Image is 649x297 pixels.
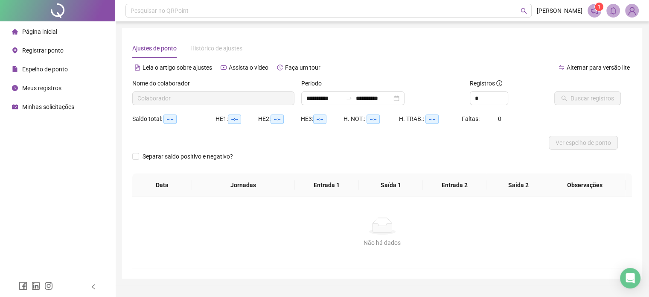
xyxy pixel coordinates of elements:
div: Open Intercom Messenger [620,268,640,288]
span: [PERSON_NAME] [537,6,582,15]
span: 1 [598,4,601,10]
span: Observações [551,180,619,190]
span: notification [591,7,598,15]
span: schedule [12,104,18,110]
span: file-text [134,65,140,71]
span: Registros [470,79,502,88]
th: Saída 1 [359,173,423,197]
span: file [12,66,18,72]
th: Entrada 2 [423,173,487,197]
span: --:-- [228,115,241,124]
span: Registrar ponto [22,47,64,54]
div: HE 1: [215,114,258,124]
span: bell [609,7,617,15]
span: Faça um tour [285,64,320,71]
span: --:-- [313,115,326,124]
span: swap [559,65,565,71]
span: Meus registros [22,85,61,91]
span: Histórico de ajustes [190,45,242,52]
span: 0 [498,115,501,122]
span: home [12,29,18,35]
span: Alternar para versão lite [567,64,630,71]
span: history [277,65,283,71]
th: Entrada 1 [295,173,359,197]
span: linkedin [32,282,40,290]
span: search [521,8,527,14]
span: Assista o vídeo [229,64,268,71]
th: Saída 2 [486,173,550,197]
span: Página inicial [22,28,57,35]
span: to [346,95,352,102]
span: Espelho de ponto [22,66,68,73]
label: Período [301,79,327,88]
div: H. TRAB.: [399,114,461,124]
sup: 1 [595,3,603,11]
span: youtube [221,65,227,71]
span: Separar saldo positivo e negativo? [139,152,236,161]
th: Jornadas [192,173,295,197]
th: Observações [544,173,626,197]
span: swap-right [346,95,352,102]
span: instagram [44,282,53,290]
span: Faltas: [462,115,481,122]
span: --:-- [271,115,284,124]
div: HE 2: [258,114,301,124]
span: Ajustes de ponto [132,45,177,52]
div: HE 3: [301,114,343,124]
span: facebook [19,282,27,290]
th: Data [132,173,192,197]
button: Ver espelho de ponto [549,136,618,150]
button: Buscar registros [554,91,621,105]
span: info-circle [496,80,502,86]
div: Saldo total: [132,114,215,124]
span: left [90,284,96,290]
span: --:-- [367,115,380,124]
span: --:-- [425,115,439,124]
span: environment [12,47,18,53]
label: Nome do colaborador [132,79,195,88]
img: 21642 [626,4,638,17]
div: H. NOT.: [343,114,399,124]
div: Não há dados [143,238,622,247]
span: --:-- [163,115,177,124]
span: clock-circle [12,85,18,91]
span: Leia o artigo sobre ajustes [143,64,212,71]
span: Minhas solicitações [22,103,74,110]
